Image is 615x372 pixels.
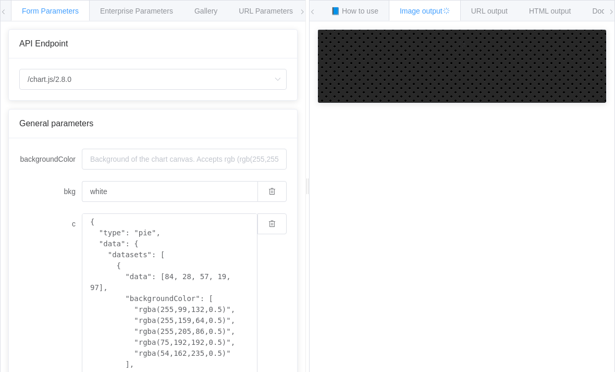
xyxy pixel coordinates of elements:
[331,7,378,15] span: 📘 How to use
[400,7,450,15] span: Image output
[100,7,173,15] span: Enterprise Parameters
[82,181,257,202] input: Background of the chart canvas. Accepts rgb (rgb(255,255,120)), colors (red), and url-encoded hex...
[471,7,508,15] span: URL output
[19,181,82,202] label: bkg
[19,39,68,48] span: API Endpoint
[529,7,571,15] span: HTML output
[239,7,293,15] span: URL Parameters
[19,69,287,90] input: Select
[19,213,82,234] label: c
[22,7,79,15] span: Form Parameters
[194,7,217,15] span: Gallery
[19,149,82,170] label: backgroundColor
[82,149,287,170] input: Background of the chart canvas. Accepts rgb (rgb(255,255,120)), colors (red), and url-encoded hex...
[19,119,93,128] span: General parameters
